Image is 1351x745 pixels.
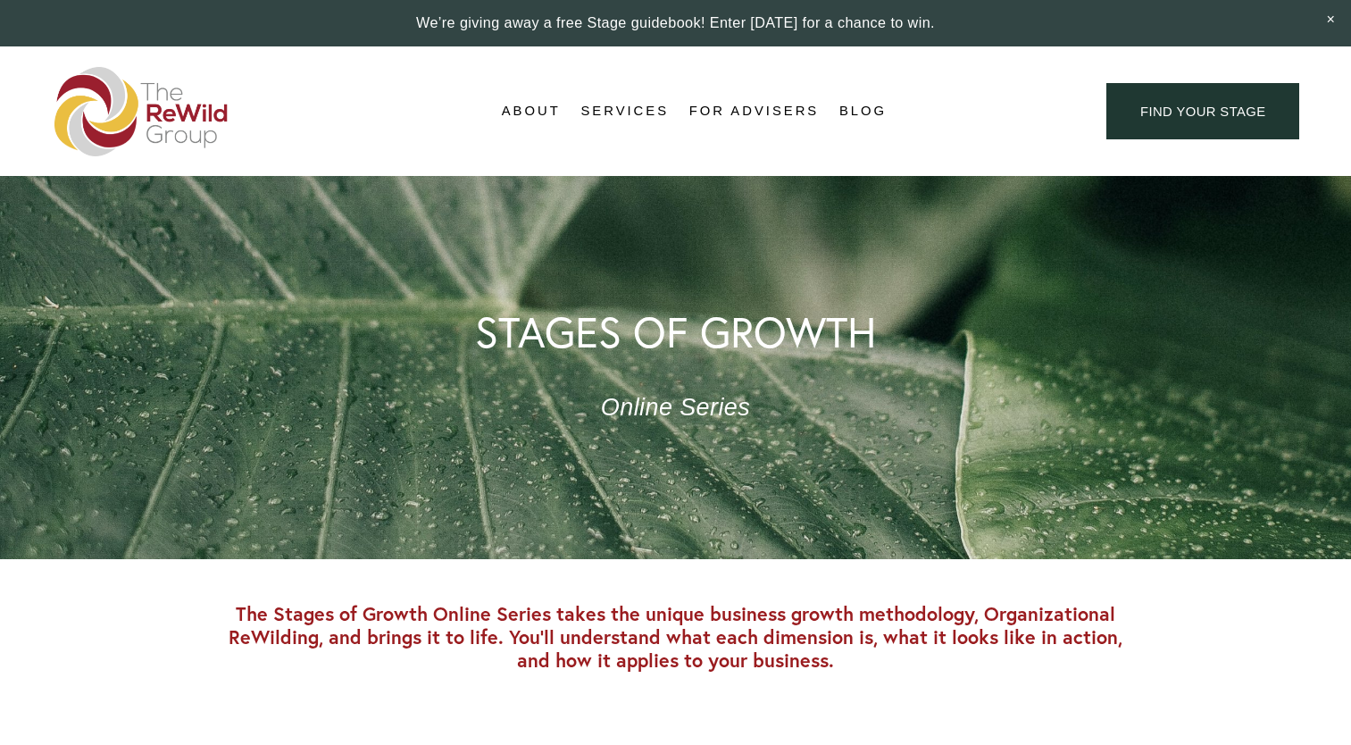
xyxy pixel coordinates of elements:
span: About [502,99,561,123]
a: find your stage [1106,83,1299,139]
a: Blog [839,98,887,125]
span: Services [580,99,669,123]
h1: STAGES OF GROWTH [221,308,1131,356]
a: For Advisers [689,98,819,125]
a: folder dropdown [502,98,561,125]
strong: The Stages of Growth Online Series takes the unique business growth methodology, Organizational R... [229,601,1128,672]
img: The ReWild Group [54,67,229,156]
a: folder dropdown [580,98,669,125]
em: Online Series [601,394,750,421]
